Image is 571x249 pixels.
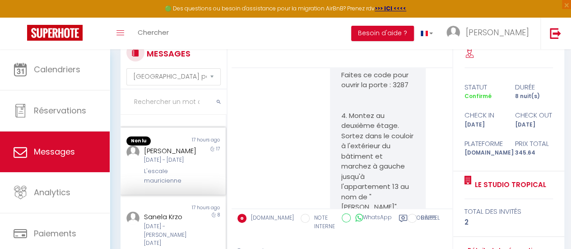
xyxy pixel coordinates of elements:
button: Besoin d'aide ? [351,26,414,41]
div: [DOMAIN_NAME] [459,149,509,157]
div: 17 hours ago [173,136,225,146]
img: ... [446,26,460,39]
label: RAPPEL [417,214,440,224]
div: [PERSON_NAME] [144,146,200,156]
div: Plateforme [459,138,509,149]
div: [DATE] [509,121,559,129]
div: Sanela Krzo [144,211,200,222]
span: Messages [34,146,75,157]
span: Chercher [138,28,169,37]
span: Analytics [34,187,70,198]
div: durée [509,82,559,93]
div: total des invités [464,206,553,217]
input: Rechercher un mot clé [121,89,227,115]
label: WhatsApp [351,213,392,223]
span: Non lu [126,136,151,146]
div: check out [509,110,559,121]
span: 17 [216,146,220,152]
label: NOTE INTERNE [310,214,335,231]
h3: MESSAGES [144,43,190,64]
label: [DOMAIN_NAME] [246,214,294,224]
img: ... [126,211,139,225]
div: [DATE] - [PERSON_NAME][DATE] [144,222,200,248]
a: ... [PERSON_NAME] [440,18,540,49]
span: Réservations [34,105,86,116]
a: Le studio tropical [472,179,546,190]
a: Chercher [131,18,176,49]
span: [PERSON_NAME] [466,27,529,38]
span: Calendriers [34,64,80,75]
div: 345.64 [509,149,559,157]
img: logout [550,28,561,39]
div: [DATE] [459,121,509,129]
div: statut [459,82,509,93]
div: [DATE] - [DATE] [144,156,200,164]
div: Prix total [509,138,559,149]
img: Super Booking [27,25,83,41]
span: Paiements [34,228,76,239]
div: 17 hours ago [173,204,225,211]
div: check in [459,110,509,121]
div: 2 [464,217,553,228]
span: Confirmé [464,92,492,100]
div: 8 nuit(s) [509,92,559,101]
div: L'escale mauricienne [144,167,200,185]
img: ... [126,146,139,159]
a: >>> ICI <<<< [375,5,406,12]
span: 8 [218,211,220,218]
p: 4. Montez au deuxième étage. Sortez dans le couloir à l'extérieur du bâtiment et marchez à gauche... [341,111,414,212]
